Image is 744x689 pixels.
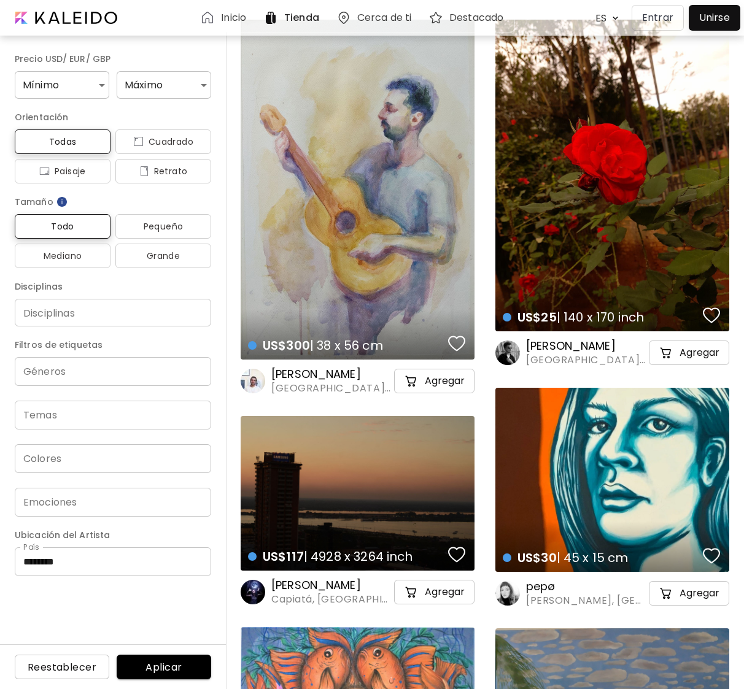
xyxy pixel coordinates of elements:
a: US$30| 45 x 15 cmfavoriteshttps://cdn.kaleido.art/CDN/Artwork/144897/Primary/medium.jpg?updated=6... [495,388,729,572]
h6: Inicio [221,13,246,23]
h4: | 45 x 15 cm [503,550,699,566]
img: icon [139,166,149,176]
span: Capiatá, [GEOGRAPHIC_DATA] [271,593,392,606]
h4: | 38 x 56 cm [248,337,444,353]
img: cart-icon [404,585,419,599]
button: cart-iconAgregar [649,341,729,365]
img: cart-icon [404,374,419,388]
h5: Agregar [680,587,719,599]
span: [PERSON_NAME], [GEOGRAPHIC_DATA] [526,594,646,607]
h5: Agregar [680,347,719,359]
a: US$25| 140 x 170 inchfavoriteshttps://cdn.kaleido.art/CDN/Artwork/69362/Primary/medium.jpg?update... [495,20,729,331]
h6: Destacado [449,13,503,23]
h6: Cerca de ti [357,13,411,23]
span: Mediano [25,248,101,263]
span: Retrato [125,164,201,179]
a: Cerca de ti [336,10,416,25]
button: Pequeño [115,214,211,239]
span: Cuadrado [125,134,201,149]
a: Tienda [263,10,324,25]
button: Entrar [632,5,684,31]
span: US$300 [263,337,310,354]
button: Reestablecer [15,655,109,679]
button: favorites [445,331,468,356]
img: cart-icon [659,586,673,601]
p: Entrar [642,10,673,25]
h5: Agregar [425,586,465,598]
a: pepø[PERSON_NAME], [GEOGRAPHIC_DATA]cart-iconAgregar [495,579,729,607]
a: Unirse [689,5,740,31]
a: [PERSON_NAME][GEOGRAPHIC_DATA], [GEOGRAPHIC_DATA]cart-iconAgregar [495,339,729,367]
a: Entrar [632,5,689,31]
h6: Tamaño [15,194,211,209]
img: icon [133,137,144,147]
a: [PERSON_NAME]Capiatá, [GEOGRAPHIC_DATA]cart-iconAgregar [241,578,475,606]
img: icon [39,166,50,176]
h6: Disciplinas [15,279,211,294]
button: favorites [700,544,723,568]
h6: [PERSON_NAME] [271,578,392,593]
h4: | 4928 x 3264 inch [248,549,444,564]
span: US$117 [263,548,304,565]
h6: pepø [526,579,646,594]
span: US$25 [517,309,557,326]
span: [GEOGRAPHIC_DATA], [GEOGRAPHIC_DATA] [526,353,646,367]
span: Reestablecer [25,661,99,674]
img: cart-icon [659,345,673,360]
span: Paisaje [25,164,101,179]
button: Mediano [15,244,110,268]
h6: Tienda [284,13,319,23]
h6: Filtros de etiquetas [15,337,211,352]
h6: Ubicación del Artista [15,528,211,542]
h6: [PERSON_NAME] [526,339,646,353]
button: iconPaisaje [15,159,110,183]
a: US$300| 38 x 56 cmfavoriteshttps://cdn.kaleido.art/CDN/Artwork/135810/Primary/medium.jpg?updated=... [241,20,475,360]
span: [GEOGRAPHIC_DATA][PERSON_NAME], [GEOGRAPHIC_DATA] [271,382,392,395]
h5: Agregar [425,375,465,387]
span: Grande [125,248,201,263]
button: cart-iconAgregar [649,581,729,606]
a: [PERSON_NAME][GEOGRAPHIC_DATA][PERSON_NAME], [GEOGRAPHIC_DATA]cart-iconAgregar [241,367,475,395]
h4: | 140 x 170 inch [503,309,699,325]
a: Destacado [428,10,508,25]
div: Mínimo [15,71,109,99]
button: cart-iconAgregar [394,580,475,604]
h6: Precio USD/ EUR/ GBP [15,52,211,66]
button: cart-iconAgregar [394,369,475,393]
div: ES [589,7,609,29]
button: iconRetrato [115,159,211,183]
button: Todo [15,214,110,239]
span: Pequeño [125,219,201,234]
span: Todo [25,219,101,234]
h6: Orientación [15,110,211,125]
img: info [56,196,68,208]
span: Todas [25,134,101,149]
a: Inicio [200,10,251,25]
button: iconCuadrado [115,129,211,154]
button: favorites [700,303,723,328]
span: US$30 [517,549,557,566]
a: US$117| 4928 x 3264 inchfavoriteshttps://cdn.kaleido.art/CDN/Artwork/73775/Primary/medium.jpg?upd... [241,416,475,571]
h6: [PERSON_NAME] [271,367,392,382]
div: Máximo [117,71,211,99]
button: Aplicar [117,655,211,679]
button: Todas [15,129,110,154]
span: Aplicar [126,661,201,674]
button: Grande [115,244,211,268]
img: arrow down [609,12,622,24]
button: favorites [445,542,468,567]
